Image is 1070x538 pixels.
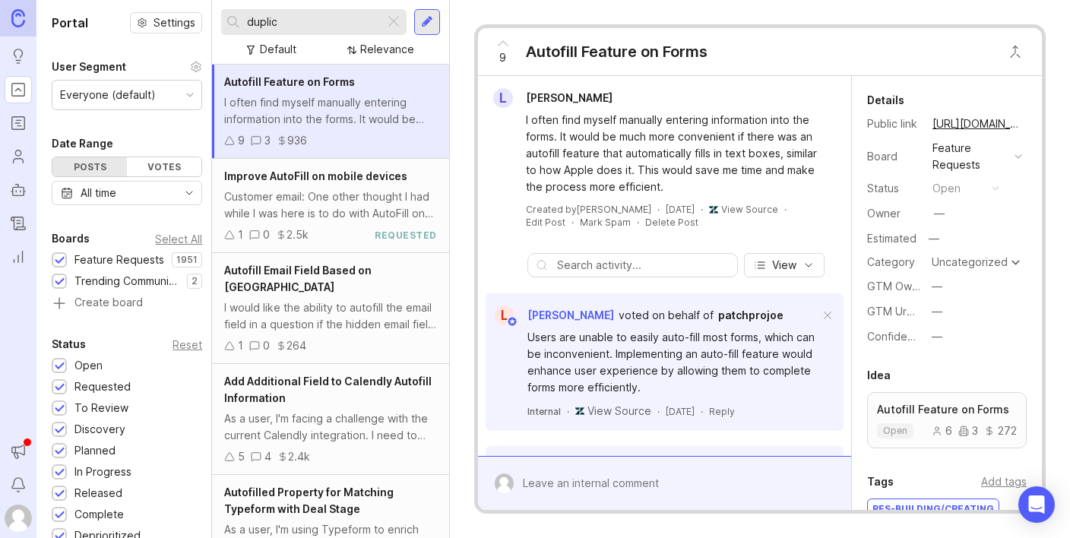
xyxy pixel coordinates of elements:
span: patchprojoe [718,309,784,321]
div: 3 [958,426,978,436]
div: L [495,305,514,325]
input: Search... [247,14,378,30]
label: Confidence [867,330,926,343]
a: Changelog [5,210,32,237]
div: Trending Community Topics [74,273,179,290]
img: zendesk [575,407,584,416]
div: 2.4k [288,448,310,465]
div: Tags [867,473,894,491]
input: Search activity... [557,257,730,274]
div: Autofill Feature on Forms [526,41,708,62]
span: Autofilled Property for Matching Typeform with Deal Stage [224,486,394,515]
a: Autofill Email Field Based on [GEOGRAPHIC_DATA]I would like the ability to autofill the email fie... [212,253,449,364]
div: Planned [74,442,116,459]
div: 0 [263,337,270,354]
div: Users are unable to easily auto-fill most forms, which can be inconvenient. Implementing an auto-... [527,329,819,396]
div: 2.5k [286,226,309,243]
time: [DATE] [666,406,695,417]
div: open [932,180,961,197]
a: Autofill Feature on FormsI often find myself manually entering information into the forms. It wou... [212,65,449,159]
div: I often find myself manually entering information into the forms. It would be much more convenien... [224,94,437,128]
div: Add tags [981,473,1027,490]
button: Mark Spam [580,216,631,229]
div: · [657,203,660,216]
div: 9 [238,132,245,149]
p: open [883,425,907,437]
div: Feature Requests [932,140,1008,173]
div: Uncategorized [932,257,1008,267]
div: Public link [867,116,920,132]
div: User Segment [52,58,126,76]
div: In Progress [74,464,131,480]
a: Ideas [5,43,32,70]
a: Improve AutoFill on mobile devicesCustomer email: One other thought I had while I was here is to ... [212,159,449,253]
span: Settings [154,15,195,30]
div: Feature Requests [74,252,164,268]
div: Relevance [360,41,414,58]
div: · [701,203,703,216]
div: · [784,203,787,216]
div: To Review [74,400,128,416]
div: Status [867,180,920,197]
a: Reporting [5,243,32,271]
label: GTM Owner [867,280,929,293]
div: 272 [984,426,1017,436]
div: 0 [263,226,270,243]
div: · [637,216,639,229]
a: [URL][DOMAIN_NAME] [928,114,1027,134]
div: — [924,229,944,248]
p: 1951 [176,254,198,266]
div: Requested [74,378,131,395]
time: [DATE] [666,204,695,215]
div: Select All [155,235,202,243]
div: · [571,216,574,229]
div: voted on behalf of [619,307,714,324]
div: requested [375,229,437,242]
div: Owner [867,205,920,222]
div: 6 [932,426,952,436]
div: I often find myself manually entering information into the forms. It would be much more convenien... [526,112,821,195]
div: Default [260,41,296,58]
div: Boards [52,229,90,248]
a: View Source [721,204,778,215]
div: 3 [264,132,271,149]
span: View [772,258,796,273]
div: Posts [52,157,127,176]
span: Autofill Feature on Forms [224,75,355,88]
button: Settings [130,12,202,33]
img: zendesk [709,205,718,214]
div: Delete Post [645,216,698,229]
div: Category [867,254,920,271]
div: Votes [127,157,201,176]
span: Autofill Email Field Based on [GEOGRAPHIC_DATA] [224,264,372,293]
img: Andrew Demeter [5,505,32,532]
label: GTM Urgency [867,305,939,318]
div: — [934,205,945,222]
button: View [744,253,825,277]
div: Open [74,357,103,374]
span: [PERSON_NAME] [527,309,614,321]
span: Add Additional Field to Calendly Autofill Information [224,375,432,404]
div: 1 [238,226,243,243]
div: Complete [74,506,124,523]
div: Status [52,335,86,353]
div: Everyone (default) [60,87,156,103]
div: · [567,405,569,418]
div: As a user, I'm facing a challenge with the current Calendly integration. I need to add an additio... [224,410,437,444]
a: Add Additional Field to Calendly Autofill InformationAs a user, I'm facing a challenge with the c... [212,364,449,475]
a: Create board [52,297,202,311]
div: L [493,88,513,108]
a: L[PERSON_NAME] [484,88,625,108]
a: [DATE] [666,203,695,216]
a: View Source [587,403,651,419]
div: Internal [527,405,561,418]
div: · [657,405,660,418]
div: 1 [238,337,243,354]
p: Autofill Feature on Forms [877,402,1017,417]
button: Close button [1000,36,1030,67]
div: Customer email: One other thought I had while I was here is to do with AutoFill on mobile devices... [224,188,437,222]
div: 936 [287,132,307,149]
div: Discovery [74,421,125,438]
div: I would like the ability to autofill the email field in a question if the hidden email field is n... [224,299,437,333]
